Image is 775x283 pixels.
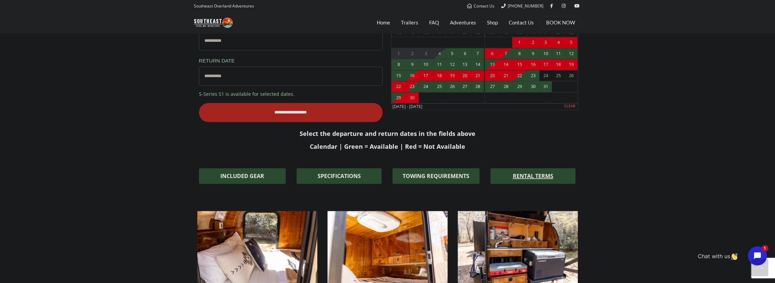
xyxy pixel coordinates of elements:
[391,81,406,92] span: Booked
[391,48,406,59] span: Day in the past
[194,18,233,28] img: Southeast Overland Adventures
[199,91,383,98] p: S-Series S1 is available for selected dates.
[527,48,539,59] a: 9
[403,173,469,179] span: TOWING REQUIREMENTS
[433,59,446,70] a: 11
[539,59,552,70] span: Booked
[391,59,406,70] a: 8
[512,81,527,92] a: 29
[565,70,577,81] a: 26
[467,3,494,9] a: Contact Us
[474,3,494,9] span: Contact Us
[512,48,527,59] a: 8
[458,70,471,81] span: Booked
[391,92,406,103] span: Booked
[406,92,419,103] span: Booked
[406,70,419,81] span: Booked
[509,14,534,31] a: Contact Us
[406,81,419,92] a: 23
[392,168,479,184] a: TOWING REQUIREMENTS
[500,70,512,81] span: Booked
[527,37,539,48] span: Booked
[297,168,382,184] a: SPECIFICATIONS
[512,70,527,81] a: 22
[433,81,446,92] a: 25
[485,48,500,59] span: Booked
[391,70,406,81] span: Available (1) Rules: Not check-in
[446,81,458,92] a: 26
[406,59,419,70] a: 9
[539,70,552,81] a: 24
[401,14,418,31] a: Trailers
[391,104,562,110] div: [DATE] - [DATE]
[485,59,500,70] span: Booked
[539,81,552,92] a: 31
[546,19,575,26] a: BOOK NOW
[565,48,577,59] span: Available (1) Rules: Not check-in
[527,59,539,70] span: Booked
[539,37,552,48] span: Booked
[458,59,471,70] a: 13
[199,168,286,184] a: INCLUDED GEAR
[539,48,552,59] a: 10
[513,173,553,179] span: RENTAL TERMS
[471,70,484,81] span: Booked
[220,173,264,179] span: INCLUDED GEAR
[446,70,458,81] span: Booked
[433,70,446,81] span: Booked
[527,81,539,92] a: 30
[300,129,475,138] b: Select the departure and return dates in the fields above
[552,48,565,59] a: 11
[458,81,471,92] a: 27
[512,37,527,48] span: Booked
[487,14,498,31] a: Shop
[419,81,433,92] a: 24
[446,48,458,59] a: 5
[318,173,361,179] span: SPECIFICATIONS
[310,142,465,151] b: Calendar | Green = Available | Red = Not Available
[501,3,543,9] a: [PHONE_NUMBER]
[458,48,471,59] a: 6
[527,70,539,81] a: 23
[508,3,543,9] span: [PHONE_NUMBER]
[552,70,565,81] a: 25
[471,48,484,59] a: 7
[429,14,439,31] a: FAQ
[446,59,458,70] a: 12
[199,57,235,64] label: Return Date
[563,104,576,110] a: Clear
[552,59,565,70] span: Booked
[377,14,390,31] a: Home
[490,168,575,184] a: RENTAL TERMS
[500,59,512,70] span: Booked
[194,2,254,11] p: Southeast Overland Adventures
[419,59,433,70] a: 10
[500,48,512,59] a: 7
[450,14,476,31] a: Adventures
[485,81,500,92] a: 27
[485,70,500,81] span: Booked
[552,37,565,48] span: Booked
[471,59,484,70] a: 14
[512,59,527,70] span: Booked
[565,59,577,70] span: Booked
[406,48,419,59] span: Day in the past
[471,81,484,92] span: Available (1) Rules: Not check-in
[419,48,433,59] span: Day in the past
[433,48,446,59] span: Not available Rules: Not check-out, This is earlier than allowed by our advance reservation rules.
[565,37,577,48] span: Booked
[419,70,433,81] span: Booked
[500,81,512,92] a: 28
